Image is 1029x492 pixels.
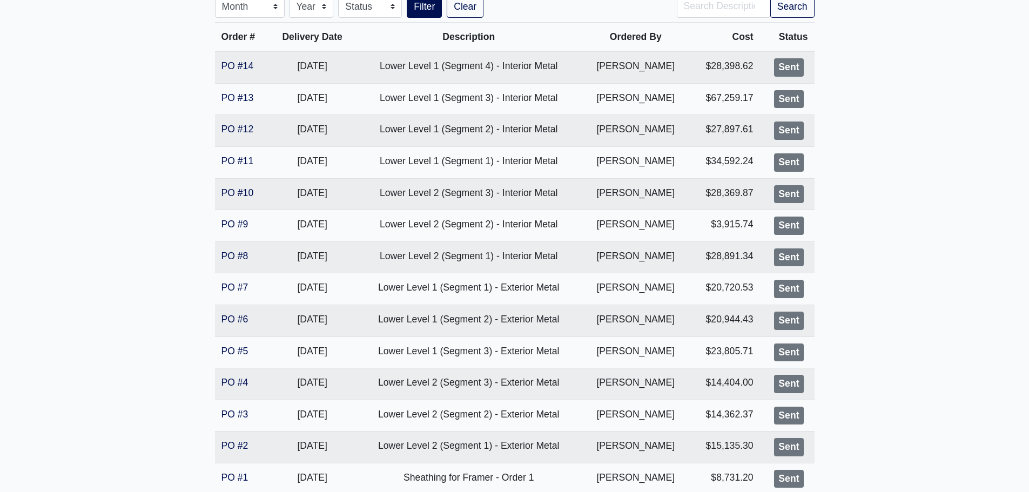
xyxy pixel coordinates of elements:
[689,305,760,336] td: $20,944.43
[270,400,355,432] td: [DATE]
[582,273,689,305] td: [PERSON_NAME]
[689,210,760,242] td: $3,915.74
[774,407,803,425] div: Sent
[689,83,760,115] td: $67,259.17
[582,368,689,400] td: [PERSON_NAME]
[221,314,248,325] a: PO #6
[760,23,815,52] th: Status
[270,432,355,463] td: [DATE]
[355,146,582,178] td: Lower Level 1 (Segment 1) - Interior Metal
[355,400,582,432] td: Lower Level 2 (Segment 2) - Exterior Metal
[270,146,355,178] td: [DATE]
[582,210,689,242] td: [PERSON_NAME]
[355,83,582,115] td: Lower Level 1 (Segment 3) - Interior Metal
[582,51,689,83] td: [PERSON_NAME]
[774,217,803,235] div: Sent
[270,51,355,83] td: [DATE]
[270,273,355,305] td: [DATE]
[774,185,803,204] div: Sent
[355,210,582,242] td: Lower Level 2 (Segment 2) - Interior Metal
[270,23,355,52] th: Delivery Date
[221,219,248,230] a: PO #9
[355,23,582,52] th: Description
[582,432,689,463] td: [PERSON_NAME]
[355,51,582,83] td: Lower Level 1 (Segment 4) - Interior Metal
[221,377,248,388] a: PO #4
[689,51,760,83] td: $28,398.62
[355,115,582,147] td: Lower Level 1 (Segment 2) - Interior Metal
[774,375,803,393] div: Sent
[582,241,689,273] td: [PERSON_NAME]
[774,153,803,172] div: Sent
[270,83,355,115] td: [DATE]
[774,58,803,77] div: Sent
[221,472,248,483] a: PO #1
[582,23,689,52] th: Ordered By
[355,432,582,463] td: Lower Level 2 (Segment 1) - Exterior Metal
[689,273,760,305] td: $20,720.53
[689,400,760,432] td: $14,362.37
[221,124,254,134] a: PO #12
[355,178,582,210] td: Lower Level 2 (Segment 3) - Interior Metal
[221,409,248,420] a: PO #3
[221,187,254,198] a: PO #10
[270,178,355,210] td: [DATE]
[774,280,803,298] div: Sent
[270,336,355,368] td: [DATE]
[270,305,355,336] td: [DATE]
[221,346,248,356] a: PO #5
[355,241,582,273] td: Lower Level 2 (Segment 1) - Interior Metal
[689,432,760,463] td: $15,135.30
[774,343,803,362] div: Sent
[221,156,254,166] a: PO #11
[270,210,355,242] td: [DATE]
[689,115,760,147] td: $27,897.61
[774,438,803,456] div: Sent
[355,273,582,305] td: Lower Level 1 (Segment 1) - Exterior Metal
[355,305,582,336] td: Lower Level 1 (Segment 2) - Exterior Metal
[221,251,248,261] a: PO #8
[582,146,689,178] td: [PERSON_NAME]
[689,146,760,178] td: $34,592.24
[582,83,689,115] td: [PERSON_NAME]
[689,368,760,400] td: $14,404.00
[215,23,270,52] th: Order #
[221,282,248,293] a: PO #7
[774,122,803,140] div: Sent
[221,60,254,71] a: PO #14
[582,305,689,336] td: [PERSON_NAME]
[355,368,582,400] td: Lower Level 2 (Segment 3) - Exterior Metal
[270,368,355,400] td: [DATE]
[689,241,760,273] td: $28,891.34
[221,92,254,103] a: PO #13
[689,178,760,210] td: $28,369.87
[689,23,760,52] th: Cost
[582,115,689,147] td: [PERSON_NAME]
[774,312,803,330] div: Sent
[774,248,803,267] div: Sent
[582,178,689,210] td: [PERSON_NAME]
[582,400,689,432] td: [PERSON_NAME]
[774,90,803,109] div: Sent
[221,440,248,451] a: PO #2
[689,336,760,368] td: $23,805.71
[270,115,355,147] td: [DATE]
[774,470,803,488] div: Sent
[582,336,689,368] td: [PERSON_NAME]
[355,336,582,368] td: Lower Level 1 (Segment 3) - Exterior Metal
[270,241,355,273] td: [DATE]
